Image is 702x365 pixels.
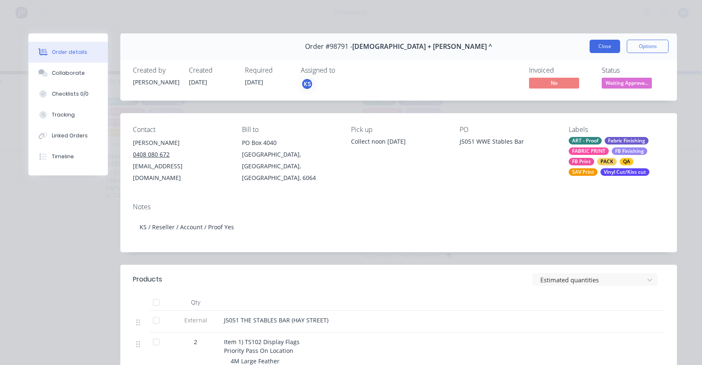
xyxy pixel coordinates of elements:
[351,137,447,146] div: Collect noon [DATE]
[28,146,108,167] button: Timeline
[28,104,108,125] button: Tracking
[242,149,338,184] div: [GEOGRAPHIC_DATA], [GEOGRAPHIC_DATA], [GEOGRAPHIC_DATA], 6064
[590,40,620,53] button: Close
[620,158,633,165] div: QA
[189,78,207,86] span: [DATE]
[133,160,229,184] div: [EMAIL_ADDRESS][DOMAIN_NAME]
[133,137,229,149] div: [PERSON_NAME]
[52,48,87,56] div: Order details
[224,338,300,355] span: Item 1) TS102 Display Flags Priority Pass On Location
[170,294,221,311] div: Qty
[301,78,313,90] button: KS
[174,316,217,324] span: External
[133,214,664,240] div: KS / Reseller / Account / Proof Yes
[52,90,89,98] div: Checklists 0/0
[52,153,74,160] div: Timeline
[529,78,579,88] span: No
[605,137,649,144] div: Fabric Finishing
[460,126,555,134] div: PO
[627,40,669,53] button: Options
[189,66,235,74] div: Created
[133,150,170,158] tcxspan: Call 0408 080 672 via 3CX
[569,126,664,134] div: Labels
[28,42,108,63] button: Order details
[352,43,492,51] span: [DEMOGRAPHIC_DATA] + [PERSON_NAME] ^
[597,158,617,165] div: PACK
[305,43,352,51] span: Order #98791 -
[52,111,75,119] div: Tracking
[28,125,108,146] button: Linked Orders
[602,78,652,88] span: Waiting Approva...
[460,137,555,149] div: J5051 WWE Stables Bar
[569,147,609,155] div: FABRIC PRINT
[133,274,162,284] div: Products
[600,168,649,176] div: Vinyl Cut/Kiss cut
[529,66,592,74] div: Invoiced
[28,84,108,104] button: Checklists 0/0
[52,132,88,139] div: Linked Orders
[351,126,447,134] div: Pick up
[133,66,179,74] div: Created by
[28,63,108,84] button: Collaborate
[133,126,229,134] div: Contact
[569,168,598,176] div: SAV Print
[133,203,664,211] div: Notes
[569,158,594,165] div: FB Print
[612,147,647,155] div: FB Finishing
[194,337,197,346] span: 2
[133,137,229,184] div: [PERSON_NAME]0408 080 672[EMAIL_ADDRESS][DOMAIN_NAME]
[242,137,338,184] div: PO Box 4040[GEOGRAPHIC_DATA], [GEOGRAPHIC_DATA], [GEOGRAPHIC_DATA], 6064
[133,78,179,86] div: [PERSON_NAME]
[569,137,602,144] div: ART - Proof
[242,126,338,134] div: Bill to
[245,78,263,86] span: [DATE]
[301,66,384,74] div: Assigned to
[224,316,328,324] span: J5051 THE STABLES BAR (HAY STREET)
[231,357,280,365] span: 4M Large Feather
[245,66,291,74] div: Required
[242,137,338,149] div: PO Box 4040
[52,69,85,77] div: Collaborate
[602,66,664,74] div: Status
[602,78,652,90] button: Waiting Approva...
